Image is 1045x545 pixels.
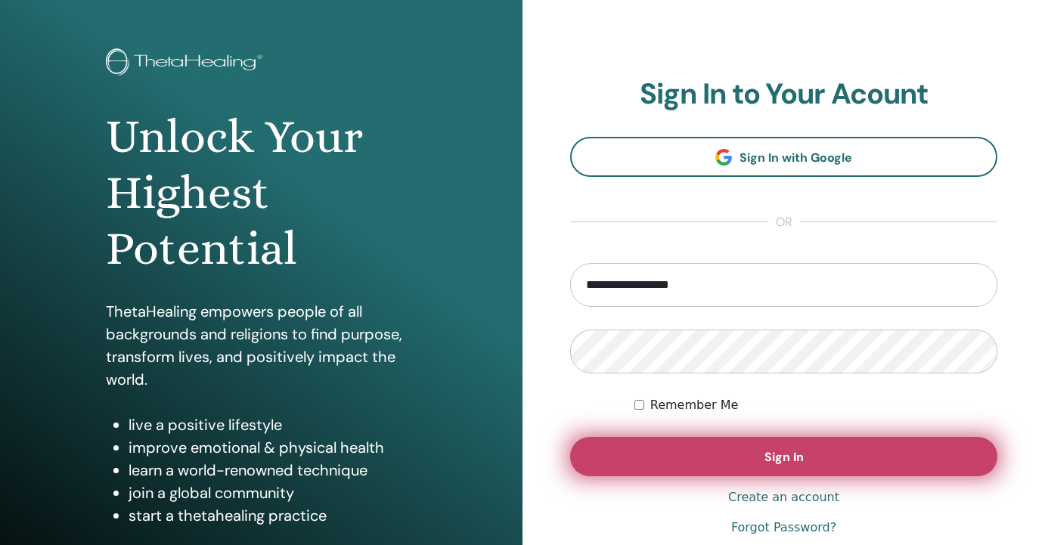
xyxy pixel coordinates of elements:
[129,436,417,459] li: improve emotional & physical health
[650,396,739,414] label: Remember Me
[129,459,417,482] li: learn a world-renowned technique
[570,77,997,112] h2: Sign In to Your Acount
[728,488,839,506] a: Create an account
[570,137,997,177] a: Sign In with Google
[768,213,800,231] span: or
[731,519,836,537] a: Forgot Password?
[106,109,417,277] h1: Unlock Your Highest Potential
[129,504,417,527] li: start a thetahealing practice
[106,300,417,391] p: ThetaHealing empowers people of all backgrounds and religions to find purpose, transform lives, a...
[129,413,417,436] li: live a positive lifestyle
[570,437,997,476] button: Sign In
[634,396,997,414] div: Keep me authenticated indefinitely or until I manually logout
[740,150,852,166] span: Sign In with Google
[764,449,804,465] span: Sign In
[129,482,417,504] li: join a global community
